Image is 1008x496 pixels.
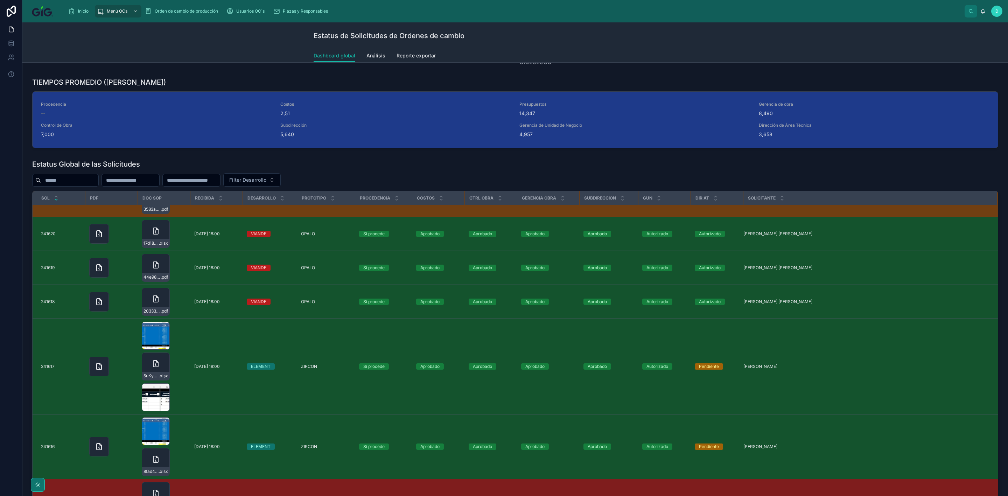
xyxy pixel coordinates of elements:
[695,231,739,237] a: Autorizado
[695,195,709,201] span: Dir AT
[366,49,385,63] a: Análisis
[469,195,493,201] span: Ctrl obra
[525,443,545,450] div: Aprobado
[699,231,721,237] div: Autorizado
[695,265,739,271] a: Autorizado
[521,443,575,450] a: Aprobado
[314,49,355,63] a: Dashboard global
[41,195,50,201] span: Sol
[759,123,990,128] span: Dirección de Área Técnica
[251,231,266,237] div: VIANDE
[519,102,750,107] span: Presupuestos
[642,363,686,370] a: Autorizado
[759,131,990,138] span: 3,658
[588,363,607,370] div: Aprobado
[646,299,668,305] div: Autorizado
[695,299,739,305] a: Autorizado
[195,195,214,201] span: Recibida
[142,417,186,476] a: 8fad49cd-ad82-4b54-bf8d-a2763844024b-Zircon-liberado.xlsx
[194,299,220,305] span: [DATE] 18:00
[363,231,385,237] div: Si procede
[359,363,408,370] a: Si procede
[143,373,159,379] span: 5uKyZ3AT4KycmV75EXpX-dba1b0f5-ecb9-4194-8c97-e08c7e19d603-ODC-ESTRUCTURA
[41,364,81,369] a: 241617
[359,299,408,305] a: Si procede
[28,6,57,17] img: App logo
[588,299,607,305] div: Aprobado
[161,207,168,212] span: .pdf
[143,5,223,18] a: Orden de cambio de producción
[314,31,464,41] h1: Estatus de Solicitudes de Ordenes de cambio
[41,444,55,449] span: 241616
[743,444,777,449] span: [PERSON_NAME]
[699,443,719,450] div: Pendiente
[759,102,990,107] span: Gerencia de obra
[247,195,276,201] span: Desarrollo
[695,363,739,370] a: Pendiente
[699,265,721,271] div: Autorizado
[646,265,668,271] div: Autorizado
[473,231,492,237] div: Aprobado
[194,299,238,305] a: [DATE] 18:00
[525,231,545,237] div: Aprobado
[301,265,315,271] span: OPALO
[143,207,161,212] span: 3583a168-e49c-45c9-bba2-88fb16f999b4-Notas-de-bit%C3%A1cora-.cleaned
[521,265,575,271] a: Aprobado
[41,299,55,305] span: 241618
[194,364,220,369] span: [DATE] 18:00
[743,231,989,237] a: [PERSON_NAME] [PERSON_NAME]
[63,4,965,19] div: scrollable content
[583,231,634,237] a: Aprobado
[743,231,812,237] span: [PERSON_NAME] [PERSON_NAME]
[107,8,127,14] span: Menú OCs
[236,8,265,14] span: Usuarios OC´s
[301,231,315,237] span: OPALO
[301,364,317,369] span: ZIRCON
[416,363,460,370] a: Aprobado
[759,110,990,117] span: 8,490
[469,265,513,271] a: Aprobado
[642,265,686,271] a: Autorizado
[247,443,293,450] a: ELEMENT
[41,231,56,237] span: 241620
[32,159,140,169] h1: Estatus Global de las Solicitudes
[743,364,989,369] a: [PERSON_NAME]
[521,231,575,237] a: Aprobado
[283,8,328,14] span: Plazas y Responsables
[469,443,513,450] a: Aprobado
[155,8,218,14] span: Orden de cambio de producción
[360,195,390,201] span: Procedencia
[301,444,351,449] a: ZIRCON
[359,231,408,237] a: Si procede
[301,364,351,369] a: ZIRCON
[519,110,750,117] span: 14,347
[363,443,385,450] div: Si procede
[247,299,293,305] a: VIANDE
[143,469,159,474] span: 8fad49cd-ad82-4b54-bf8d-a2763844024b-Zircon-liberado
[142,220,186,248] a: 17d1803f-0b4b-4a50-8525-4533d4800897-Opalo-acabados-1COP.xlsx
[143,240,159,246] span: 17d1803f-0b4b-4a50-8525-4533d4800897-Opalo-acabados-1COP
[420,363,440,370] div: Aprobado
[420,231,440,237] div: Aprobado
[420,265,440,271] div: Aprobado
[301,231,351,237] a: OPALO
[646,363,668,370] div: Autorizado
[643,195,652,201] span: GUN
[247,231,293,237] a: VIANDE
[41,299,81,305] a: 241618
[32,77,166,87] h1: TIEMPOS PROMEDIO ([PERSON_NAME])
[142,322,186,411] a: 5uKyZ3AT4KycmV75EXpX-dba1b0f5-ecb9-4194-8c97-e08c7e19d603-ODC-ESTRUCTURA.xlsx
[223,173,281,187] button: Select Button
[161,274,168,280] span: .pdf
[159,469,168,474] span: .xlsx
[469,363,513,370] a: Aprobado
[748,195,776,201] span: Solicitante
[301,265,351,271] a: OPALO
[642,299,686,305] a: Autorizado
[251,443,271,450] div: ELEMENT
[247,363,293,370] a: ELEMENT
[280,131,511,138] span: 5,640
[699,299,721,305] div: Autorizado
[519,131,750,138] span: 4,957
[66,5,93,18] a: Inicio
